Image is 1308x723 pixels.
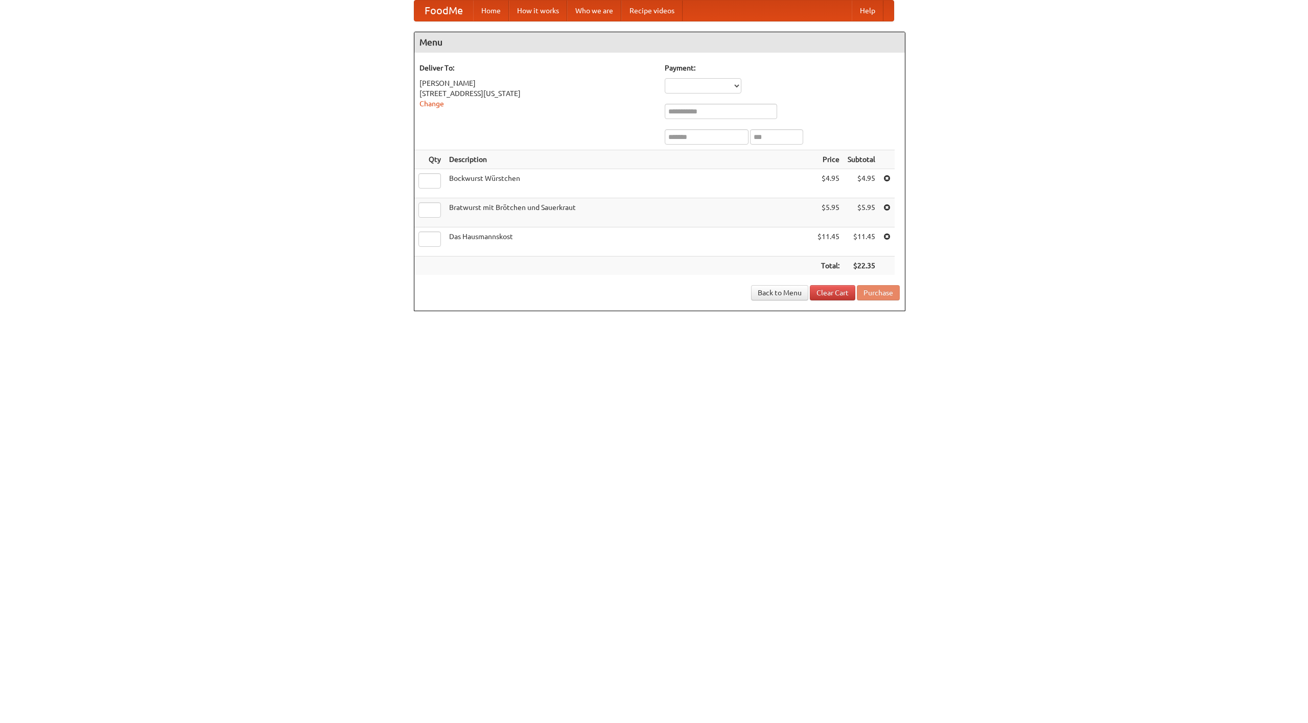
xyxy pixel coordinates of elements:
[844,256,879,275] th: $22.35
[419,100,444,108] a: Change
[844,198,879,227] td: $5.95
[857,285,900,300] button: Purchase
[509,1,567,21] a: How it works
[813,169,844,198] td: $4.95
[445,198,813,227] td: Bratwurst mit Brötchen und Sauerkraut
[414,150,445,169] th: Qty
[414,32,905,53] h4: Menu
[419,78,655,88] div: [PERSON_NAME]
[852,1,883,21] a: Help
[414,1,473,21] a: FoodMe
[419,63,655,73] h5: Deliver To:
[813,150,844,169] th: Price
[813,198,844,227] td: $5.95
[844,169,879,198] td: $4.95
[665,63,900,73] h5: Payment:
[621,1,683,21] a: Recipe videos
[473,1,509,21] a: Home
[445,150,813,169] th: Description
[445,227,813,256] td: Das Hausmannskost
[810,285,855,300] a: Clear Cart
[445,169,813,198] td: Bockwurst Würstchen
[844,150,879,169] th: Subtotal
[813,227,844,256] td: $11.45
[751,285,808,300] a: Back to Menu
[567,1,621,21] a: Who we are
[844,227,879,256] td: $11.45
[813,256,844,275] th: Total:
[419,88,655,99] div: [STREET_ADDRESS][US_STATE]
